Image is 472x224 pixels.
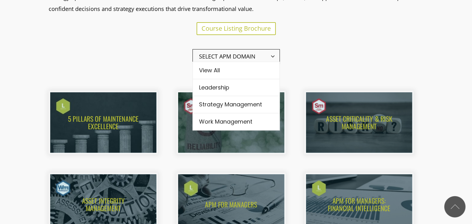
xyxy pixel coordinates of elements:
a: Work Management [193,115,280,129]
span: Course Listing Brochure [202,24,271,33]
img: New call-to-action [306,92,412,153]
a: Strategy Management [193,98,280,111]
img: Advanced RCM Practices [178,92,284,153]
a: Course Listing Brochure [197,22,276,35]
a: View All [193,64,280,77]
span: Select APM Domain [192,49,280,64]
a: Leadership [193,81,280,94]
img: New call-to-action [50,92,156,153]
